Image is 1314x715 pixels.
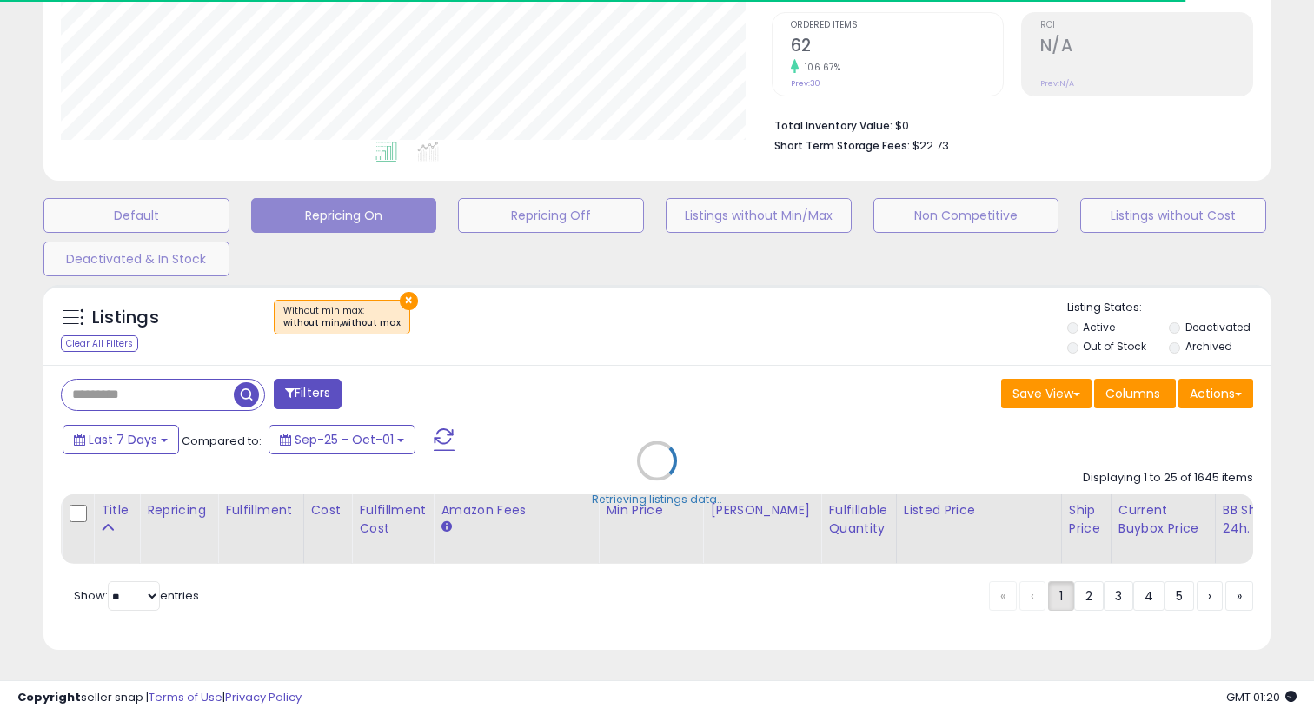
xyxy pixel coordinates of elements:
[912,137,949,154] span: $22.73
[791,21,1003,30] span: Ordered Items
[43,198,229,233] button: Default
[1040,78,1074,89] small: Prev: N/A
[799,61,841,74] small: 106.67%
[791,78,820,89] small: Prev: 30
[251,198,437,233] button: Repricing On
[43,242,229,276] button: Deactivated & In Stock
[1040,36,1252,59] h2: N/A
[592,491,722,506] div: Retrieving listings data..
[149,689,222,705] a: Terms of Use
[791,36,1003,59] h2: 62
[1226,689,1297,705] span: 2025-10-9 01:20 GMT
[666,198,852,233] button: Listings without Min/Max
[774,114,1240,135] li: $0
[774,118,893,133] b: Total Inventory Value:
[225,689,302,705] a: Privacy Policy
[1080,198,1266,233] button: Listings without Cost
[458,198,644,233] button: Repricing Off
[873,198,1059,233] button: Non Competitive
[1040,21,1252,30] span: ROI
[17,689,81,705] strong: Copyright
[17,690,302,706] div: seller snap | |
[774,138,910,153] b: Short Term Storage Fees:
